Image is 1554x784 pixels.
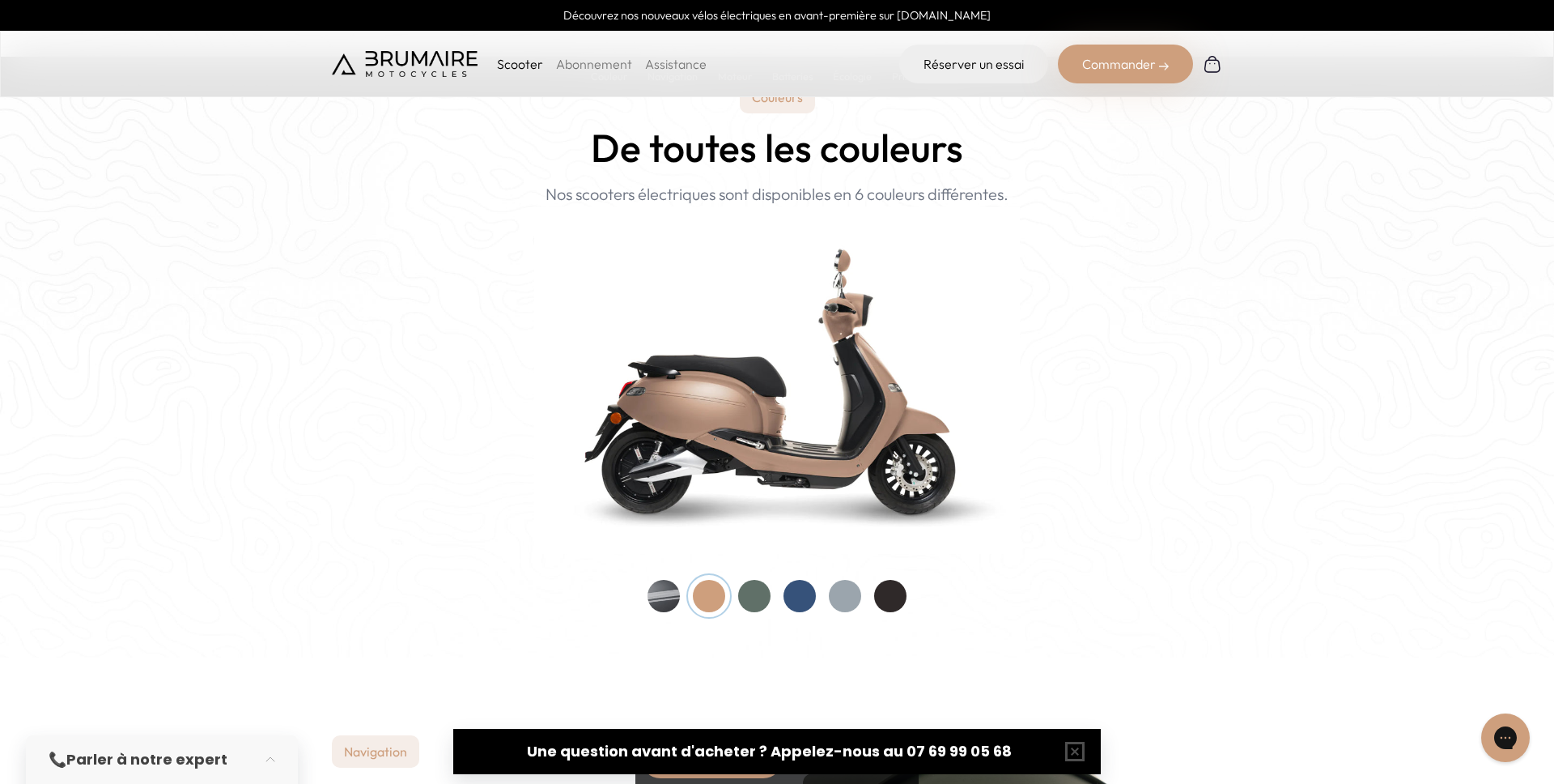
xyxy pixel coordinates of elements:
[1203,54,1222,74] img: Panier
[332,735,419,768] p: Navigation
[591,126,963,169] h2: De toutes les couleurs
[332,51,478,77] img: Brumaire Motocycles
[899,45,1048,83] a: Réserver un essai
[1159,62,1169,71] img: right-arrow-2.png
[556,56,632,72] a: Abonnement
[497,54,543,74] p: Scooter
[1473,708,1538,768] iframe: Gorgias live chat messenger
[645,56,707,72] a: Assistance
[1058,45,1193,83] div: Commander
[546,182,1008,207] p: Nos scooters électriques sont disponibles en 6 couleurs différentes.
